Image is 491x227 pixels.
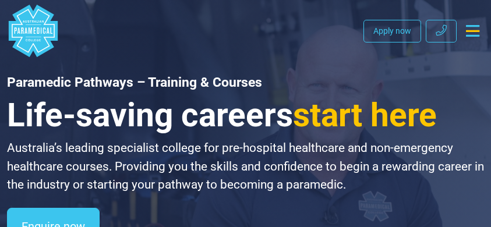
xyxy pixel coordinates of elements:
[7,139,484,193] p: Australia’s leading specialist college for pre-hospital healthcare and non-emergency healthcare c...
[461,20,484,41] button: Toggle navigation
[7,95,484,135] h3: Life-saving careers
[363,20,421,42] a: Apply now
[293,95,437,134] span: start here
[7,75,484,91] h1: Paramedic Pathways – Training & Courses
[7,5,59,57] a: Australian Paramedical College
